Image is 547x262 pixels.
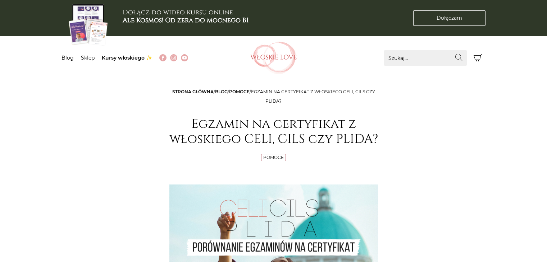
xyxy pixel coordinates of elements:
span: Dołączam [437,14,462,22]
a: Dołączam [413,10,486,26]
span: Egzamin na certyfikat z włoskiego CELI, CILS czy PLIDA? [251,89,375,104]
span: / / / [172,89,375,104]
button: Koszyk [470,50,486,66]
a: Kursy włoskiego ✨ [102,55,152,61]
b: Ale Kosmos! Od zera do mocnego B1 [123,16,249,25]
a: Blog [215,89,228,94]
a: Blog [61,55,74,61]
a: Pomoce [263,155,284,160]
h1: Egzamin na certyfikat z włoskiego CELI, CILS czy PLIDA? [169,117,378,147]
h3: Dołącz do wideo kursu online [123,9,249,24]
a: Pomoce [229,89,250,94]
a: Strona główna [172,89,214,94]
a: Sklep [81,55,95,61]
input: Szukaj... [384,50,467,66]
img: Włoskielove [250,42,297,74]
